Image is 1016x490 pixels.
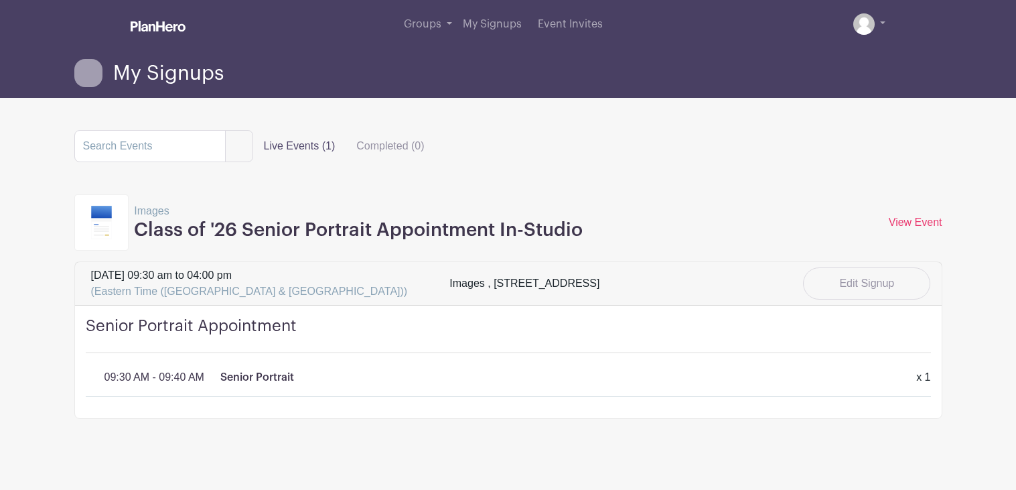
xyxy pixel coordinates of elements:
span: My Signups [113,62,224,84]
h3: Class of '26 Senior Portrait Appointment In-Studio [134,219,583,242]
span: (Eastern Time ([GEOGRAPHIC_DATA] & [GEOGRAPHIC_DATA])) [91,286,408,297]
label: Live Events (1) [253,133,346,160]
div: x 1 [908,369,938,385]
div: filters [253,133,435,160]
h4: Senior Portrait Appointment [86,316,931,353]
a: Edit Signup [803,267,930,300]
p: 09:30 AM - 09:40 AM [104,369,204,385]
a: View Event [889,217,942,228]
img: default-ce2991bfa6775e67f084385cd625a349d9dcbb7a52a09fb2fda1e96e2d18dcdb.png [853,13,875,35]
label: Completed (0) [346,133,435,160]
p: Senior Portrait [220,369,294,385]
input: Search Events [74,130,226,162]
div: Images , [STREET_ADDRESS] [449,275,599,292]
span: Groups [404,19,441,29]
span: [DATE] 09:30 am to 04:00 pm [91,267,408,300]
span: Event Invites [538,19,603,29]
img: template9-63edcacfaf2fb6570c2d519c84fe92c0a60f82f14013cd3b098e25ecaaffc40c.svg [91,206,113,239]
p: Images [134,203,583,219]
img: logo_white-6c42ec7e38ccf1d336a20a19083b03d10ae64f83f12c07503d8b9e83406b4c7d.svg [131,21,186,32]
span: My Signups [463,19,522,29]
